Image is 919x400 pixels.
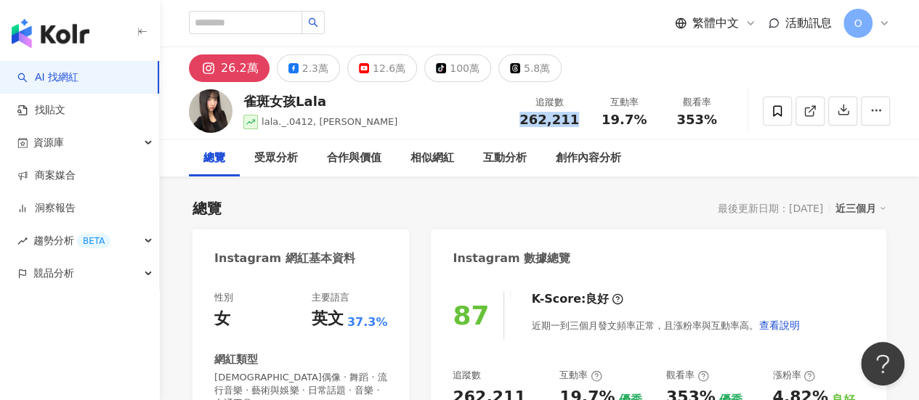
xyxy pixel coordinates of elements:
div: BETA [77,234,110,248]
div: 12.6萬 [373,58,405,78]
button: 查看說明 [758,311,800,340]
span: rise [17,236,28,246]
button: 2.3萬 [277,54,340,82]
div: Instagram 網紅基本資料 [214,250,355,266]
span: 353% [676,113,717,127]
img: KOL Avatar [189,89,232,133]
div: 總覽 [193,198,222,219]
div: 100萬 [450,58,479,78]
span: 活動訊息 [785,16,832,30]
div: 良好 [586,291,609,307]
div: 相似網紅 [410,150,454,167]
div: 英文 [312,308,344,330]
div: 近三個月 [835,199,886,218]
div: 受眾分析 [254,150,298,167]
div: 互動率 [596,95,652,110]
span: 37.3% [347,314,388,330]
span: lala._.0412, [PERSON_NAME] [262,116,397,127]
div: 5.8萬 [524,58,550,78]
div: 漲粉率 [772,369,815,382]
div: Instagram 數據總覽 [453,250,570,266]
div: 最後更新日期：[DATE] [718,203,823,214]
div: 總覽 [203,150,225,167]
button: 26.2萬 [189,54,270,82]
span: 趨勢分析 [33,224,110,257]
span: 資源庫 [33,126,64,159]
div: 女 [214,308,230,330]
a: searchAI 找網紅 [17,70,78,85]
div: 性別 [214,291,233,304]
div: 觀看率 [666,369,709,382]
div: 互動率 [559,369,602,382]
div: 雀斑女孩Lala [243,92,397,110]
span: 查看說明 [758,319,799,331]
div: 合作與價值 [327,150,381,167]
div: 2.3萬 [302,58,328,78]
iframe: Help Scout Beacon - Open [861,342,904,385]
span: 262,211 [519,112,579,127]
div: 網紅類型 [214,352,258,367]
div: 互動分析 [483,150,527,167]
span: 競品分析 [33,257,74,290]
span: search [308,17,318,28]
div: 追蹤數 [453,369,481,382]
div: 主要語言 [312,291,349,304]
div: 26.2萬 [221,58,259,78]
a: 找貼文 [17,103,65,118]
button: 5.8萬 [498,54,562,82]
div: K-Score : [531,291,623,307]
button: 100萬 [424,54,491,82]
button: 12.6萬 [347,54,417,82]
div: 近期一到三個月發文頻率正常，且漲粉率與互動率高。 [531,311,800,340]
a: 商案媒合 [17,168,76,183]
span: 19.7% [602,113,647,127]
div: 87 [453,301,489,330]
img: logo [12,19,89,48]
div: 觀看率 [669,95,724,110]
div: 創作內容分析 [556,150,621,167]
div: 追蹤數 [519,95,579,110]
span: O [854,15,862,31]
span: 繁體中文 [692,15,739,31]
a: 洞察報告 [17,201,76,216]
